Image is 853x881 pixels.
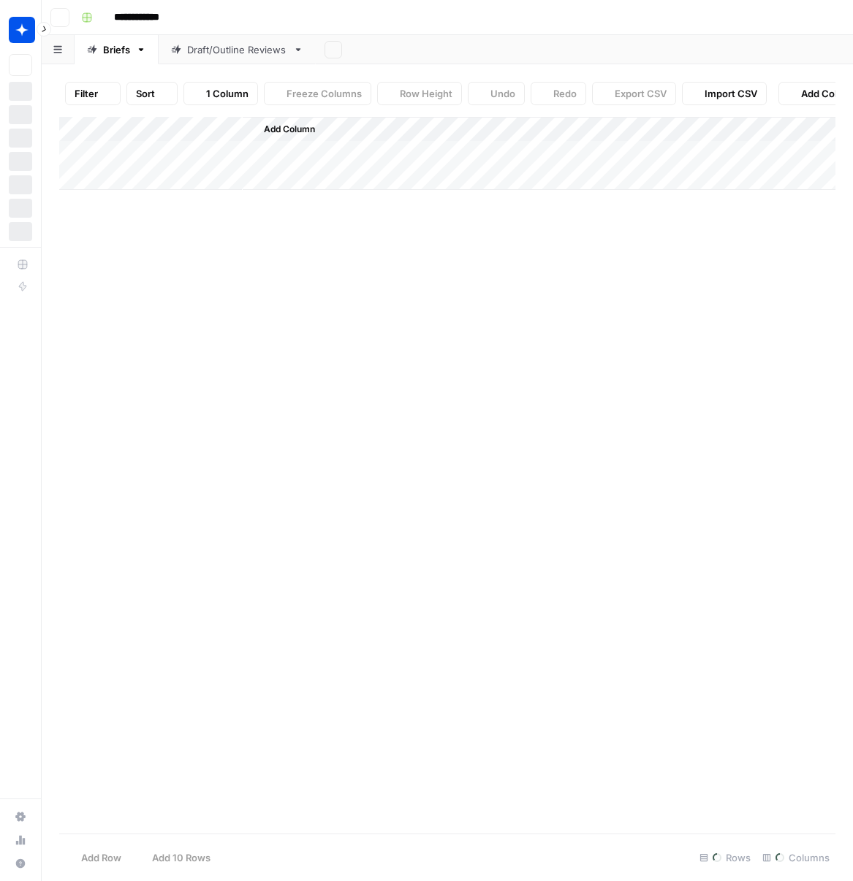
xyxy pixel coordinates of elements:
div: Briefs [103,42,130,57]
span: Filter [75,86,98,101]
span: Add Column [264,123,315,136]
a: Briefs [75,35,159,64]
img: Wiz Logo [9,17,35,43]
div: Rows [694,846,757,869]
button: Sort [126,82,178,105]
span: Add 10 Rows [152,850,211,865]
button: Import CSV [682,82,767,105]
div: Draft/Outline Reviews [187,42,287,57]
button: Filter [65,82,121,105]
span: Export CSV [615,86,667,101]
button: Help + Support [9,852,32,875]
button: Add Row [59,846,130,869]
button: Undo [468,82,525,105]
span: Undo [490,86,515,101]
button: Add 10 Rows [130,846,219,869]
span: Row Height [400,86,452,101]
button: 1 Column [183,82,258,105]
button: Redo [531,82,586,105]
button: Freeze Columns [264,82,371,105]
a: Draft/Outline Reviews [159,35,316,64]
button: Row Height [377,82,462,105]
span: Import CSV [705,86,757,101]
a: Settings [9,805,32,828]
span: Redo [553,86,577,101]
a: Usage [9,828,32,852]
span: Freeze Columns [287,86,362,101]
button: Add Column [245,120,321,139]
button: Workspace: Wiz [9,12,32,48]
span: Sort [136,86,155,101]
span: 1 Column [206,86,249,101]
button: Export CSV [592,82,676,105]
div: Columns [757,846,835,869]
span: Add Row [81,850,121,865]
